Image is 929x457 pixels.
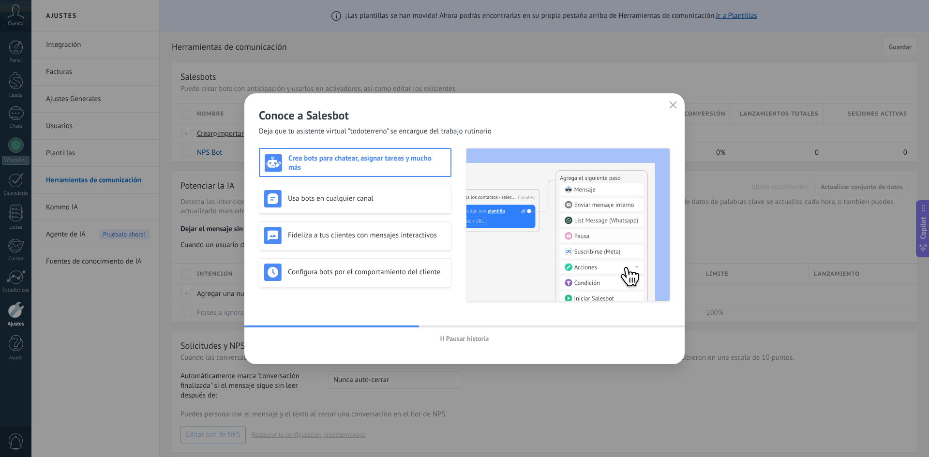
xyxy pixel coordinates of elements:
h3: Usa bots en cualquier canal [288,194,446,203]
h3: Fideliza a tus clientes con mensajes interactivos [288,231,446,240]
span: Pausar historia [446,335,489,342]
span: Deja que tu asistente virtual "todoterreno" se encargue del trabajo rutinario [259,127,492,136]
h3: Crea bots para chatear, asignar tareas y mucho más [288,154,446,172]
h3: Configura bots por el comportamiento del cliente [288,267,446,277]
h2: Conoce a Salesbot [259,108,670,123]
button: Pausar historia [436,331,494,346]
